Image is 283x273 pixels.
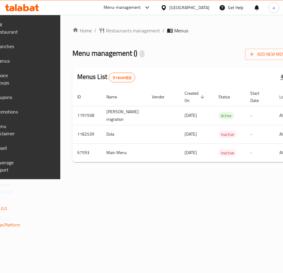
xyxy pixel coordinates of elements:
span: Name [106,93,125,100]
h2: Menus List [77,72,135,82]
span: [DATE] [185,111,197,119]
td: 1197558 [72,106,102,125]
div: Total records count [109,73,135,82]
td: - [245,143,275,162]
span: Vendor [152,93,172,100]
span: Active [218,112,234,119]
span: [DATE] [185,149,197,156]
span: a [273,4,275,11]
span: Menu management ( ) [72,46,137,60]
div: [GEOGRAPHIC_DATA] [169,4,209,11]
a: Restaurants management [99,27,160,34]
span: Start Date [250,90,267,104]
td: - [245,106,275,125]
span: Inactive [218,150,237,156]
li: / [162,27,165,34]
td: Dola [102,125,147,143]
td: 1182539 [72,125,102,143]
td: [PERSON_NAME] migration [102,106,147,125]
a: Home [72,27,92,34]
span: Status [218,93,238,100]
span: Created On [185,90,206,104]
span: Restaurants management [106,27,160,34]
td: Main Menu [102,143,147,162]
span: 3 record(s) [109,75,135,81]
span: Inactive [218,131,237,138]
span: Menus [174,27,188,34]
div: Menu-management [104,4,141,11]
td: 67593 [72,143,102,162]
span: [DATE] [185,130,197,138]
td: - [245,125,275,143]
li: / [94,27,96,34]
span: ID [77,93,89,100]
